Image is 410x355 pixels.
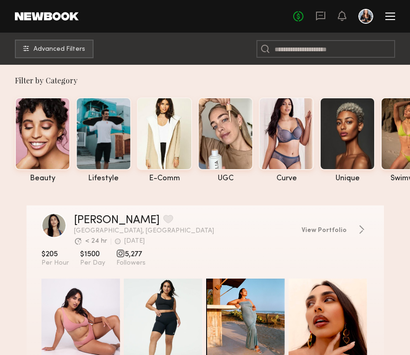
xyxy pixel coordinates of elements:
[76,175,131,183] div: lifestyle
[15,76,410,85] div: Filter by Category
[80,250,105,259] span: $1500
[74,215,160,226] a: [PERSON_NAME]
[41,259,69,267] span: Per Hour
[80,259,105,267] span: Per Day
[137,175,192,183] div: e-comm
[116,259,146,267] span: Followers
[74,228,294,234] span: [GEOGRAPHIC_DATA], [GEOGRAPHIC_DATA]
[302,227,347,234] span: View Portfolio
[15,175,70,183] div: beauty
[41,250,69,259] span: $205
[15,40,94,58] button: Advanced Filters
[302,225,369,234] a: View Portfolio
[116,250,146,259] span: 5,277
[320,175,375,183] div: unique
[198,175,253,183] div: UGC
[124,238,145,245] div: [DATE]
[85,238,107,245] div: < 24 hr
[34,46,85,53] span: Advanced Filters
[259,175,314,183] div: curve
